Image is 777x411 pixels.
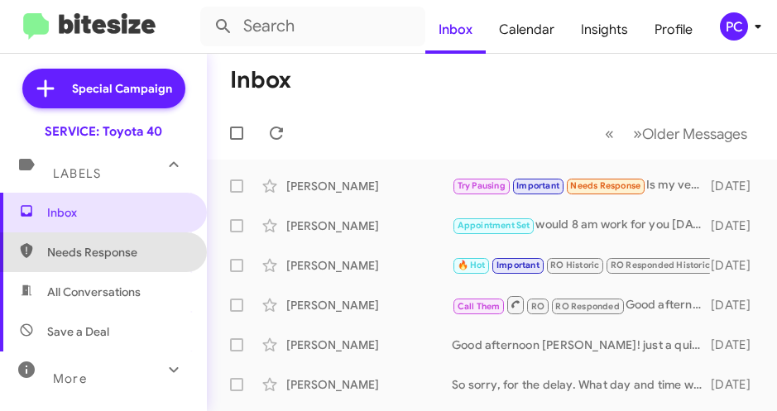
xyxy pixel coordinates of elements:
nav: Page navigation example [596,117,757,151]
div: PC [720,12,748,41]
div: SERVICE: Toyota 40 [45,123,162,140]
span: 🔥 Hot [458,260,486,270]
span: Needs Response [47,244,188,260]
div: [DATE] [710,178,764,194]
span: RO Responded Historic [611,260,710,270]
span: Needs Response [570,180,640,191]
div: Is my vehicle still covered for the free oil change [452,176,710,195]
div: [PERSON_NAME] [286,217,452,234]
span: RO [531,301,544,312]
div: [PERSON_NAME] [286,257,452,274]
div: [PERSON_NAME] [286,297,452,313]
span: Call Them [458,301,501,312]
div: [PERSON_NAME] [286,337,452,353]
button: Next [623,117,757,151]
div: Good afternoon [PERSON_NAME]! just a quick note, even if your vehicle isn’t showing as due, Toyot... [452,337,710,353]
div: [DATE] [710,297,764,313]
span: Save a Deal [47,323,109,340]
div: [DATE] [710,257,764,274]
div: Good afternoon! I saw that you gave us a call earlier and just wanted to check in to see if you w... [452,294,710,315]
div: [DATE] [710,376,764,393]
div: [DATE] [710,217,764,234]
div: [PERSON_NAME] [286,178,452,194]
div: would 8 am work for you [DATE]? [452,216,710,235]
a: Calendar [486,6,568,54]
span: Labels [53,166,101,181]
span: Special Campaign [72,80,172,97]
span: Important [516,180,559,191]
span: » [633,123,642,144]
div: Hey [PERSON_NAME], so my car needs oil change can I come now if there is availability? [452,256,710,275]
span: RO Historic [550,260,599,270]
span: Important [496,260,540,270]
span: RO Responded [555,301,619,312]
a: Profile [641,6,706,54]
div: So sorry, for the delay. What day and time would you like to come in? [452,376,710,393]
span: « [605,123,614,144]
button: PC [706,12,759,41]
span: Try Pausing [458,180,506,191]
a: Inbox [425,6,486,54]
span: All Conversations [47,284,141,300]
input: Search [200,7,425,46]
button: Previous [595,117,624,151]
div: [DATE] [710,337,764,353]
h1: Inbox [230,67,291,93]
span: Older Messages [642,125,747,143]
a: Special Campaign [22,69,185,108]
span: Appointment Set [458,220,530,231]
span: Inbox [47,204,188,221]
a: Insights [568,6,641,54]
div: [PERSON_NAME] [286,376,452,393]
